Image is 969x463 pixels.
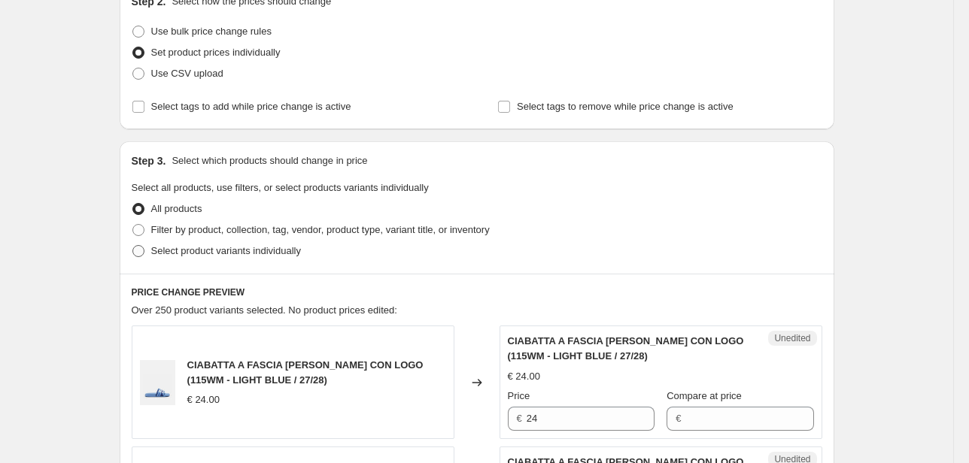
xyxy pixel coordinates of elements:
[676,413,681,424] span: €
[132,304,397,316] span: Over 250 product variants selected. No product prices edited:
[172,153,367,168] p: Select which products should change in price
[151,245,301,256] span: Select product variants individually
[517,413,522,424] span: €
[508,369,540,384] div: € 24.00
[132,153,166,168] h2: Step 3.
[508,335,744,362] span: CIABATTA A FASCIA [PERSON_NAME] CON LOGO (115WM - LIGHT BLUE / 27/28)
[774,332,810,344] span: Unedited
[132,286,822,298] h6: PRICE CHANGE PREVIEW
[667,390,742,401] span: Compare at price
[151,47,281,58] span: Set product prices individually
[508,390,530,401] span: Price
[140,360,175,405] img: Unisex-SANDAL-PRINTLOGOSANDAL-LIGHTBLUE-AB406ASPV1WM-115WM-8_7160d01c-bd1b-4a39-a19e-3ad0830472a1...
[187,392,220,407] div: € 24.00
[132,182,429,193] span: Select all products, use filters, or select products variants individually
[151,224,490,235] span: Filter by product, collection, tag, vendor, product type, variant title, or inventory
[187,359,424,386] span: CIABATTA A FASCIA [PERSON_NAME] CON LOGO (115WM - LIGHT BLUE / 27/28)
[151,101,351,112] span: Select tags to add while price change is active
[151,68,223,79] span: Use CSV upload
[151,203,202,214] span: All products
[151,26,272,37] span: Use bulk price change rules
[517,101,734,112] span: Select tags to remove while price change is active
